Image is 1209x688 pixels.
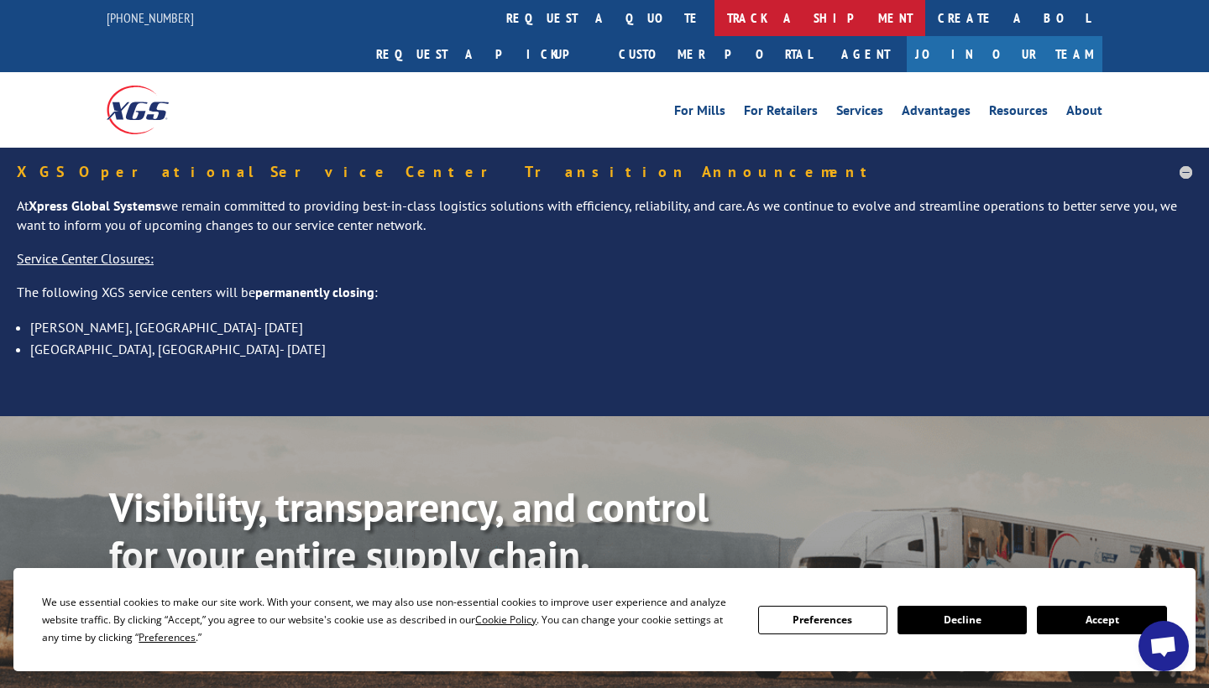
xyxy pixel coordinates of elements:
[30,316,1192,338] li: [PERSON_NAME], [GEOGRAPHIC_DATA]- [DATE]
[30,338,1192,360] li: [GEOGRAPHIC_DATA], [GEOGRAPHIC_DATA]- [DATE]
[898,606,1027,634] button: Decline
[907,36,1102,72] a: Join Our Team
[1138,621,1189,671] a: Open chat
[989,104,1048,122] a: Resources
[836,104,883,122] a: Services
[902,104,971,122] a: Advantages
[744,104,818,122] a: For Retailers
[107,9,194,26] a: [PHONE_NUMBER]
[29,197,161,214] strong: Xpress Global Systems
[606,36,824,72] a: Customer Portal
[17,283,1192,316] p: The following XGS service centers will be :
[758,606,887,634] button: Preferences
[109,481,709,581] b: Visibility, transparency, and control for your entire supply chain.
[13,568,1196,671] div: Cookie Consent Prompt
[824,36,907,72] a: Agent
[139,630,196,644] span: Preferences
[475,612,536,627] span: Cookie Policy
[17,250,154,267] u: Service Center Closures:
[17,164,1192,180] h5: XGS Operational Service Center Transition Announcement
[1037,606,1166,634] button: Accept
[255,284,374,300] strong: permanently closing
[674,104,725,122] a: For Mills
[1066,104,1102,122] a: About
[42,593,737,646] div: We use essential cookies to make our site work. With your consent, we may also use non-essential ...
[364,36,606,72] a: Request a pickup
[17,196,1192,250] p: At we remain committed to providing best-in-class logistics solutions with efficiency, reliabilit...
